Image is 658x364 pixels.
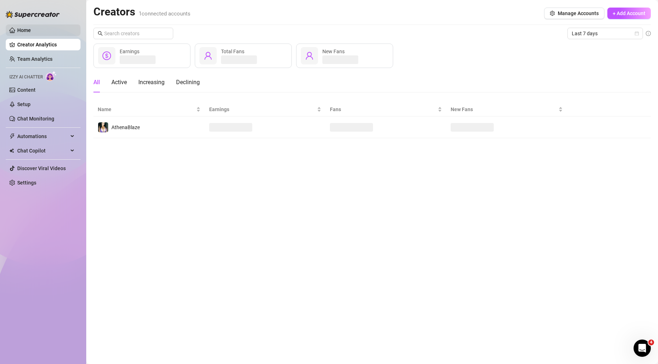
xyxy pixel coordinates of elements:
[613,10,645,16] span: + Add Account
[98,31,103,36] span: search
[572,28,639,39] span: Last 7 days
[93,5,190,19] h2: Creators
[326,103,446,117] th: Fans
[6,11,60,18] img: logo-BBDzfeDw.svg
[17,180,36,186] a: Settings
[176,78,200,87] div: Declining
[204,51,212,60] span: user
[634,340,651,357] iframe: Intercom live chat
[305,51,314,60] span: user
[9,148,14,153] img: Chat Copilot
[635,31,639,36] span: calendar
[17,116,54,122] a: Chat Monitoring
[205,103,326,117] th: Earnings
[138,78,165,87] div: Increasing
[646,31,651,36] span: info-circle
[9,74,43,81] span: Izzy AI Chatter
[9,133,15,139] span: thunderbolt
[98,122,108,132] img: AthenaBlaze
[322,49,345,54] span: New Fans
[550,11,555,16] span: setting
[98,105,195,113] span: Name
[607,8,651,19] button: + Add Account
[330,105,436,113] span: Fans
[17,131,68,142] span: Automations
[17,101,31,107] a: Setup
[102,51,111,60] span: dollar-circle
[544,8,604,19] button: Manage Accounts
[17,145,68,156] span: Chat Copilot
[648,340,654,345] span: 4
[17,87,36,93] a: Content
[558,10,599,16] span: Manage Accounts
[221,49,244,54] span: Total Fans
[139,10,190,17] span: 1 connected accounts
[451,105,557,113] span: New Fans
[111,78,127,87] div: Active
[93,103,205,117] th: Name
[209,105,316,113] span: Earnings
[93,78,100,87] div: All
[120,49,139,54] span: Earnings
[446,103,567,117] th: New Fans
[17,27,31,33] a: Home
[17,165,66,171] a: Discover Viral Videos
[111,124,140,130] span: AthenaBlaze
[46,71,57,81] img: AI Chatter
[17,56,52,62] a: Team Analytics
[17,39,75,50] a: Creator Analytics
[104,29,163,37] input: Search creators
